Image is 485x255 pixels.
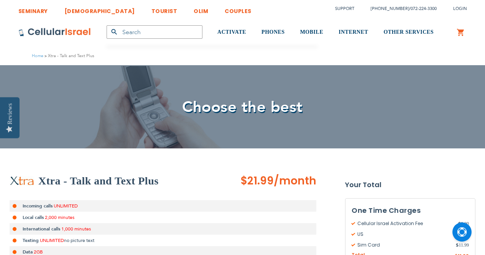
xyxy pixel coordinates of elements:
span: 1,000 minutes [61,226,91,232]
span: no picture text [64,237,94,243]
span: Sim Card [352,242,456,248]
a: 072-224-3300 [411,6,437,12]
span: UNLIMITED [54,203,78,209]
strong: Texting [23,237,39,243]
strong: International calls [23,226,60,232]
a: SEMINARY [18,2,48,16]
span: US [352,231,458,238]
a: INTERNET [339,18,368,47]
strong: Data [23,249,33,255]
a: MOBILE [300,18,324,47]
a: [DEMOGRAPHIC_DATA] [64,2,135,16]
span: OTHER SERVICES [383,29,434,35]
a: COUPLES [225,2,252,16]
a: ACTIVATE [217,18,246,47]
input: Search [107,25,202,39]
span: 2,000 minutes [45,214,74,220]
strong: Local calls [23,214,44,220]
span: Login [453,6,467,12]
h2: Xtra - Talk and Text Plus [38,173,159,189]
span: 2GB [34,249,43,255]
span: $ [458,220,461,227]
strong: Incoming calls [23,203,53,209]
h3: One Time Charges [352,205,469,216]
span: UNLIMITED [40,237,64,243]
a: OTHER SERVICES [383,18,434,47]
span: INTERNET [339,29,368,35]
span: $21.99 [240,173,274,188]
li: / [363,3,437,14]
a: Support [335,6,354,12]
a: OLIM [194,2,208,16]
div: Reviews [7,103,13,124]
span: ACTIVATE [217,29,246,35]
img: Xtra - Talk and Text Plus [10,176,35,186]
span: Cellular Israel Activation Fee [352,220,458,227]
strong: Your Total [345,179,475,191]
a: TOURIST [151,2,178,16]
a: [PHONE_NUMBER] [371,6,409,12]
span: PHONES [261,29,285,35]
a: Home [32,53,43,59]
span: 11.99 [456,242,469,248]
span: Choose the best [182,97,303,118]
img: Cellular Israel Logo [18,28,91,37]
li: Xtra - Talk and Text Plus [43,52,94,59]
span: /month [274,173,316,189]
span: MOBILE [300,29,324,35]
a: PHONES [261,18,285,47]
span: $ [456,242,459,248]
span: 0.00 [458,220,469,227]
